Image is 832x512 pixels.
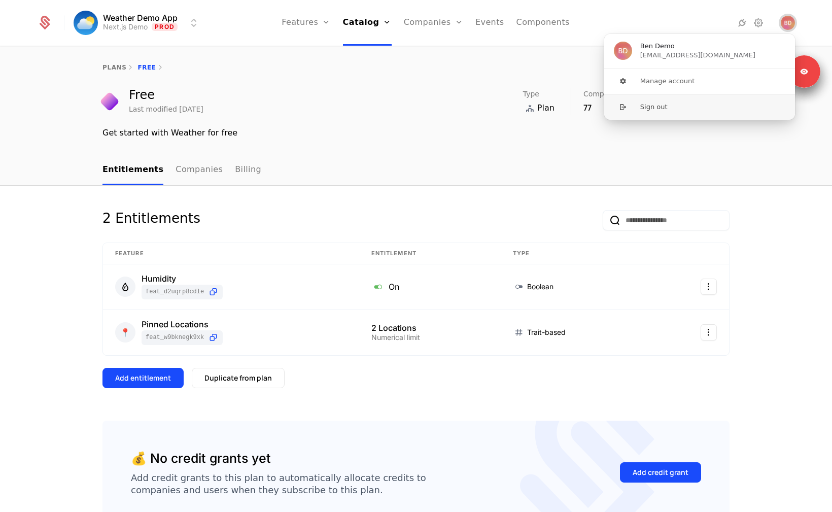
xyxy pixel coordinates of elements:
[131,449,271,468] div: 💰 No credit grants yet
[583,101,623,114] div: 77
[103,14,178,22] span: Weather Demo App
[146,333,204,342] span: feat_W9bknEGk9XK
[102,155,163,185] a: Entitlements
[176,155,223,185] a: Companies
[131,472,426,496] div: Add credit grants to this plan to automatically allocate credits to companies and users when they...
[752,17,765,29] a: Settings
[102,210,200,230] div: 2 Entitlements
[129,104,203,114] div: Last modified [DATE]
[129,89,203,101] div: Free
[146,288,204,296] span: feat_D2UqrP8CdLe
[102,155,261,185] ul: Choose Sub Page
[537,102,554,114] span: Plan
[614,42,632,60] img: Ben Demo
[102,64,126,71] a: plans
[371,324,489,332] div: 2 Locations
[115,322,135,343] div: 📍
[640,51,755,60] span: [EMAIL_ADDRESS][DOMAIN_NAME]
[583,90,623,97] span: Companies
[604,94,795,120] button: Sign out
[781,16,795,30] button: Close user button
[633,467,688,477] div: Add credit grant
[77,12,200,34] button: Select environment
[102,127,730,139] div: Get started with Weather for free
[527,282,553,292] span: Boolean
[142,275,223,283] div: Humidity
[115,373,171,383] div: Add entitlement
[701,324,717,340] button: Select action
[604,34,795,120] div: User button popover
[523,90,539,97] span: Type
[102,155,730,185] nav: Main
[74,11,98,35] img: Weather Demo App
[103,22,148,32] div: Next.js Demo
[103,243,359,264] th: Feature
[701,279,717,295] button: Select action
[371,280,489,293] div: On
[152,23,178,31] span: Prod
[235,155,261,185] a: Billing
[781,16,795,30] img: Ben Demo
[142,320,223,328] div: Pinned Locations
[604,69,795,94] button: Manage account
[501,243,650,264] th: Type
[204,373,272,383] div: Duplicate from plan
[736,17,748,29] a: Integrations
[359,243,501,264] th: Entitlement
[527,327,566,337] span: Trait-based
[640,42,675,51] span: Ben Demo
[371,334,489,341] div: Numerical limit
